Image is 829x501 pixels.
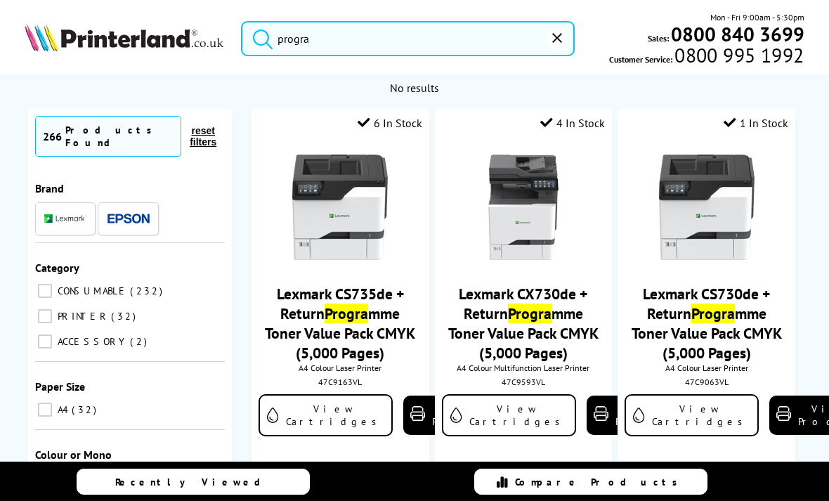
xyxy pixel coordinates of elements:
span: Compare Products [515,476,685,488]
span: £1,847.25 [458,457,518,476]
div: 47C9063VL [628,377,785,387]
input: CONSUMABLE 232 [38,284,52,298]
div: 4 In Stock [540,116,605,130]
b: 0800 840 3699 [671,21,804,47]
a: View Product [587,396,692,435]
img: Lexmark [44,214,86,223]
div: 47C9163VL [262,377,419,387]
div: 6 In Stock [358,116,422,130]
span: A4 Colour Laser Printer [625,363,788,373]
img: Lexmark-CS730de-Front-Small.jpg [654,155,759,260]
a: Lexmark CS735de + ReturnProgramme Toner Value Pack CMYK (5,000 Pages) [265,284,415,363]
input: ACCESSORY 2 [38,334,52,349]
img: Lexmark-CS735de-Front-Small.jpg [287,155,393,260]
span: 2 [130,335,150,348]
span: Paper Size [35,379,85,393]
span: A4 [54,403,70,416]
div: No results [38,81,791,95]
div: Products Found [65,124,174,149]
button: reset filters [181,124,225,148]
a: Lexmark CS730de + ReturnProgramme Toner Value Pack CMYK (5,000 Pages) [632,284,782,363]
img: Lexmark-CX730de-Front-Small.jpg [471,155,576,260]
mark: Progra [325,304,368,323]
a: View Product [403,396,509,435]
span: 0800 995 1992 [672,48,804,62]
img: Printerland Logo [25,23,223,51]
span: £1,191.78 [641,457,703,476]
mark: Progra [691,304,735,323]
span: Brand [35,181,64,195]
a: Lexmark CX730de + ReturnProgramme Toner Value Pack CMYK (5,000 Pages) [448,284,599,363]
span: 232 [130,285,166,297]
div: 1 In Stock [724,116,788,130]
a: Recently Viewed [77,469,310,495]
a: View Cartridges [625,394,759,436]
a: View Cartridges [442,394,576,436]
a: Compare Products [474,469,707,495]
span: ACCESSORY [54,335,129,348]
input: Search product [241,21,575,56]
span: £1,450.00 [275,457,336,476]
span: 32 [72,403,100,416]
span: Sales: [648,32,669,45]
div: 47C9593VL [445,377,602,387]
span: PRINTER [54,310,110,323]
a: View Cartridges [259,394,393,436]
span: Colour or Mono [35,448,112,462]
a: Printerland Logo [25,23,223,54]
span: Recently Viewed [115,476,275,488]
span: A4 Colour Laser Printer [259,363,422,373]
input: A4 32 [38,403,52,417]
span: Category [35,261,79,275]
mark: Progra [508,304,551,323]
span: Mon - Fri 9:00am - 5:30pm [710,11,804,24]
span: A4 Colour Multifunction Laser Printer [442,363,606,373]
span: Customer Service: [609,48,804,66]
img: Epson [107,214,150,224]
span: 32 [111,310,139,323]
span: CONSUMABLE [54,285,129,297]
a: 0800 840 3699 [669,27,804,41]
span: 266 [43,129,62,143]
input: PRINTER 32 [38,309,52,323]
